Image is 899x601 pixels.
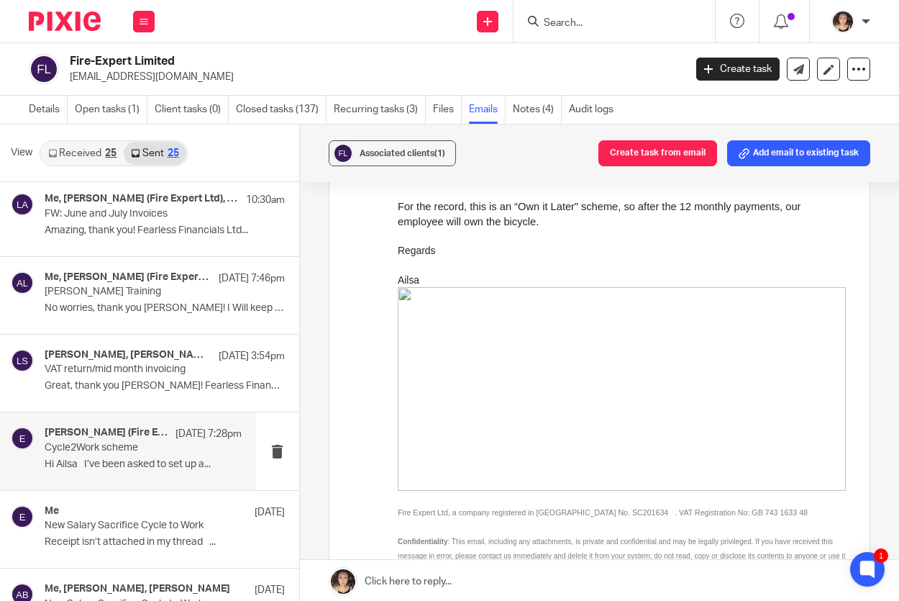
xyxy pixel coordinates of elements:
span: (1) [434,149,445,158]
img: svg%3E [11,271,34,294]
input: Search [542,17,672,30]
a: Closed tasks (137) [236,96,327,124]
a: Details [29,96,68,124]
div: 25 [105,148,117,158]
p: 10:30am [246,193,285,207]
div: 1 [874,548,888,563]
h2: Fire-Expert Limited [70,54,554,69]
a: Files [433,96,462,124]
p: FW: June and July Invoices [45,208,237,220]
p: [DATE] [255,505,285,520]
h4: [PERSON_NAME], [PERSON_NAME] [45,349,211,361]
p: Cycle2Work scheme [45,442,202,454]
img: Pixie [29,12,101,31]
h4: Me, [PERSON_NAME] (Fire Expert Ltd), [PERSON_NAME] [45,193,239,205]
p: Receipt isn’t attached in my thread ... [45,536,285,548]
span: View [11,145,32,161]
a: Emails [469,96,506,124]
p: [DATE] 7:46pm [219,271,285,286]
h4: Me [45,505,59,518]
a: Open tasks (1) [75,96,147,124]
p: [EMAIL_ADDRESS][DOMAIN_NAME] [70,70,675,84]
button: Create task from email [598,140,717,166]
img: svg%3E [11,427,34,450]
img: svg%3E [11,193,34,216]
a: Client tasks (0) [155,96,229,124]
img: 324535E6-56EA-408B-A48B-13C02EA99B5D.jpeg [831,10,854,33]
p: Great, thank you [PERSON_NAME]! Fearless Financials... [45,380,285,392]
p: No worries, thank you [PERSON_NAME]! I Will keep an eye... [45,302,285,315]
a: Recurring tasks (3) [334,96,426,124]
img: svg%3E [29,54,59,84]
h4: Me, [PERSON_NAME] (Fire Expert Ltd) [45,271,211,284]
p: [DATE] 3:54pm [219,349,285,363]
img: svg%3E [332,143,354,164]
a: Create task [696,58,780,81]
span: : Email traffic data and the content of emails may be monitored for compliance purposes and to pr... [37,513,408,521]
p: New Salary Sacrifice Cycle to Work [45,520,237,532]
button: Add email to existing task [727,140,870,166]
span: Associated clients [360,149,445,158]
div: 25 [168,148,179,158]
img: svg%3E [11,349,34,372]
a: Sent25 [124,142,186,165]
h4: [PERSON_NAME] (Fire Expert Ltd), Me [45,427,168,439]
h4: Me, [PERSON_NAME], [PERSON_NAME] [45,583,230,595]
button: Associated clients(1) [329,140,456,166]
a: Received25 [41,142,124,165]
p: VAT return/mid month invoicing [45,363,237,376]
p: Hi Ailsa I’ve been asked to set up a... [45,458,242,471]
img: svg%3E [11,505,34,528]
p: [PERSON_NAME] Training [45,286,237,298]
a: Audit logs [569,96,621,124]
p: Amazing, thank you! Fearless Financials Ltd... [45,225,285,237]
a: Notes (4) [513,96,562,124]
p: [DATE] 7:28pm [175,427,242,441]
p: [DATE] [255,583,285,597]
